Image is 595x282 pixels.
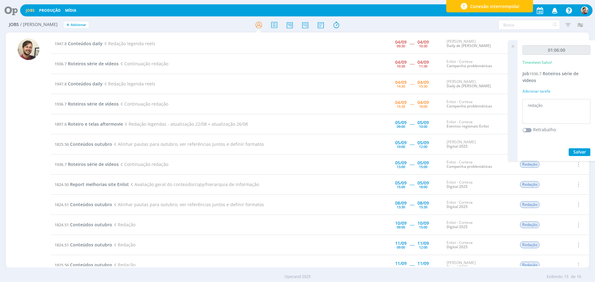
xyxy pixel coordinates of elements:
[447,224,468,229] a: Digital 2025
[580,5,589,16] button: G
[395,221,407,225] div: 10/09
[520,201,540,208] span: Redação
[66,22,69,28] span: +
[447,100,510,109] div: Enlist - Corteva
[68,81,103,87] span: Conteúdos daily
[9,22,19,27] span: Jobs
[395,161,407,165] div: 05/09
[447,220,510,229] div: Enlist - Corteva
[417,100,429,105] div: 04/09
[447,144,468,149] a: Digital 2025
[55,181,129,187] a: 1824.50Report melhorias site Enlist
[55,81,67,87] span: 1947.8
[55,242,112,248] a: 1824.51Conteúdos outubro
[447,200,510,209] div: Enlist - Corteva
[39,8,61,13] a: Produção
[581,7,588,14] img: G
[395,40,407,44] div: 04/09
[419,205,427,209] div: 15:30
[447,80,510,89] div: [PERSON_NAME]
[395,201,407,205] div: 08/09
[55,141,112,147] a: 1825.56Conteúdos outubro
[447,39,510,48] div: [PERSON_NAME]
[419,266,427,269] div: 18:00
[417,141,429,145] div: 05/09
[447,59,510,68] div: Enlist - Corteva
[55,262,112,268] a: 1825.56Conteúdos outubro
[55,222,69,228] span: 1824.51
[447,160,510,169] div: Enlist - Corteva
[419,225,427,229] div: 15:00
[395,181,407,185] div: 05/09
[410,181,414,187] span: -----
[447,103,492,109] a: Campanha problemáticas
[395,141,407,145] div: 05/09
[417,120,429,125] div: 05/09
[419,64,427,68] div: 11:30
[55,61,67,67] span: 1936.7
[55,222,112,228] a: 1824.51Conteúdos outubro
[397,165,405,168] div: 13:00
[520,262,540,268] span: Redação
[70,262,112,268] span: Conteúdos outubro
[55,61,119,67] a: 1936.7Roteiros série de vídeos
[410,262,414,268] span: -----
[447,184,468,189] a: Digital 2025
[55,81,103,87] a: 1947.8Conteúdos daily
[119,61,168,67] span: Continuação redação
[577,274,581,280] span: 16
[55,121,67,127] span: 1897.6
[129,181,259,187] span: Avaliação geral do conteúdo/copy/hierarquia de informação
[447,241,510,249] div: Enlist - Corteva
[68,41,103,46] span: Conteúdos daily
[68,161,119,167] span: Roteiros série de vídeos
[55,262,69,268] span: 1825.56
[419,85,427,88] div: 15:30
[55,202,69,207] span: 1824.51
[70,202,112,207] span: Conteúdos outubro
[520,221,540,228] span: Redação
[103,41,155,46] span: Redação legenda reels
[55,162,67,167] span: 1936.7
[410,242,414,248] span: -----
[419,165,427,168] div: 15:00
[533,126,556,133] label: Retrabalho
[55,121,123,127] a: 1897.6Roteiro e telas aftermovie
[417,241,429,245] div: 11/09
[65,8,76,13] a: Mídia
[520,161,540,168] span: Redação
[70,222,112,228] span: Conteúdos outubro
[410,222,414,228] span: -----
[55,101,67,107] span: 1936.7
[397,266,405,269] div: 14:30
[569,148,590,156] button: Salvar
[395,60,407,64] div: 04/09
[417,201,429,205] div: 08/09
[395,80,407,85] div: 04/09
[410,121,414,127] span: -----
[419,44,427,48] div: 10:30
[112,202,264,207] span: Alinhar pautas para outubro, ver referências juntos e definir formatos
[55,161,119,167] a: 1936.7Roteiros série de vídeos
[119,161,168,167] span: Continuação redação
[522,60,552,65] p: Timesheet Salvo!
[410,141,414,147] span: -----
[417,40,429,44] div: 04/09
[397,85,405,88] div: 14:30
[397,125,405,128] div: 09:00
[410,101,414,107] span: -----
[410,161,414,167] span: -----
[55,182,69,187] span: 1824.50
[68,101,119,107] span: Roteiros série de vídeos
[68,121,123,127] span: Roteiro e telas aftermovie
[417,261,429,266] div: 11/09
[68,61,119,67] span: Roteiros série de vídeos
[119,101,168,107] span: Continuação redação
[447,261,510,270] div: [PERSON_NAME]
[447,180,510,189] div: Enlist - Corteva
[547,274,563,280] span: Exibindo
[37,8,63,13] button: Produção
[522,71,579,83] a: Job1936.7Roteiros série de vídeos
[103,81,155,87] span: Redação legenda reels
[573,149,586,155] span: Salvar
